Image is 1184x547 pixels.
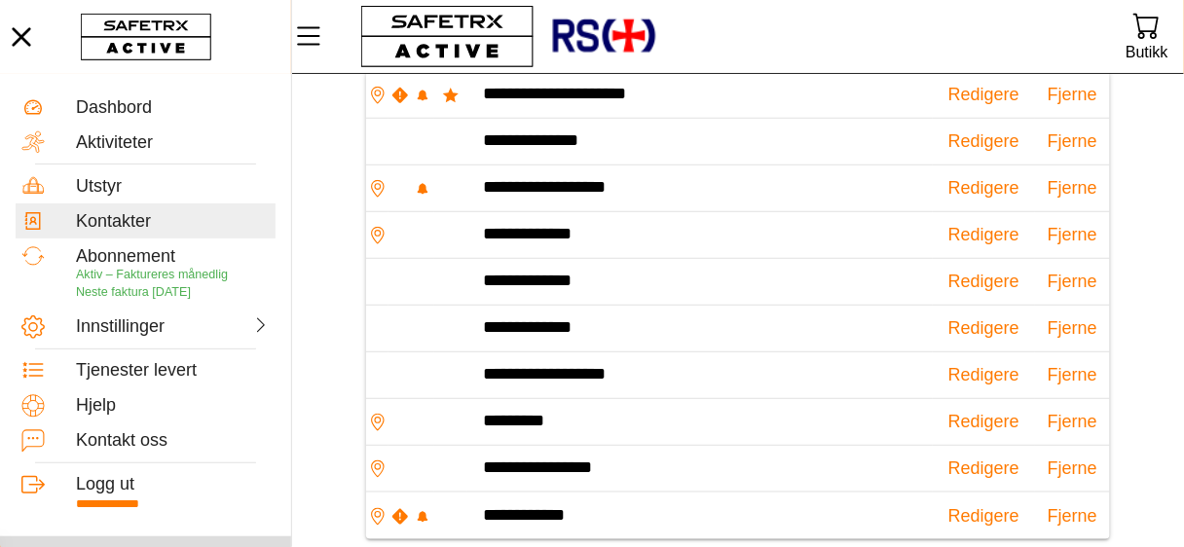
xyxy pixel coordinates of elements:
[550,5,657,68] img: RescueLogo.png
[1048,454,1097,484] button: Fjerne
[414,180,431,198] img: AssistanceShare.svg
[1126,44,1168,60] font: Butikk
[1048,407,1097,437] button: Fjerne
[948,506,1019,526] font: Redigere
[76,285,191,299] font: Neste faktura [DATE]
[1048,178,1097,198] font: Fjerne
[21,394,45,418] img: Help.svg
[948,458,1019,478] font: Redigere
[76,430,167,450] font: Kontakt oss
[76,176,122,196] font: Utstyr
[948,85,1019,104] font: Redigere
[948,80,1019,110] button: Redigere
[76,316,165,336] font: Innstillinger
[1048,458,1097,478] font: Fjerne
[76,97,152,117] font: Dashbord
[948,501,1019,531] button: Redigere
[414,508,431,526] img: AssistanceShare.svg
[76,268,228,281] font: Aktiv – Faktureres månedlig
[1048,412,1097,431] font: Fjerne
[948,131,1019,151] font: Redigere
[948,225,1019,244] font: Redigere
[948,127,1019,157] button: Redigere
[948,454,1019,484] button: Redigere
[414,87,431,104] img: AssistanceShare.svg
[1048,318,1097,338] font: Fjerne
[21,429,45,453] img: ContactUs.svg
[1048,85,1097,104] font: Fjerne
[76,211,151,231] font: Kontakter
[1048,360,1097,390] button: Fjerne
[948,318,1019,338] font: Redigere
[76,132,153,152] font: Aktiviteter
[1048,365,1097,384] font: Fjerne
[1048,131,1097,151] font: Fjerne
[1048,267,1097,297] button: Fjerne
[1048,501,1097,531] button: Fjerne
[948,313,1019,344] button: Redigere
[21,174,45,198] img: Equipment.svg
[21,130,45,154] img: Activities.svg
[1048,173,1097,203] button: Fjerne
[76,474,134,493] font: Logg ut
[1048,127,1097,157] button: Fjerne
[391,508,409,526] img: EmergencyShare.svg
[948,267,1019,297] button: Redigere
[948,173,1019,203] button: Redigere
[76,395,116,415] font: Hjelp
[948,360,1019,390] button: Redigere
[1048,506,1097,526] font: Fjerne
[76,360,197,380] font: Tjenester levert
[21,244,45,268] img: Subscription.svg
[1048,272,1097,291] font: Fjerne
[1048,225,1097,244] font: Fjerne
[948,220,1019,250] button: Redigere
[948,412,1019,431] font: Redigere
[76,246,175,266] font: Abonnement
[1048,220,1097,250] button: Fjerne
[1048,313,1097,344] button: Fjerne
[948,178,1019,198] font: Redigere
[948,272,1019,291] font: Redigere
[948,407,1019,437] button: Redigere
[948,365,1019,384] font: Redigere
[1048,80,1097,110] button: Fjerne
[391,87,409,104] img: EmergencyShare.svg
[292,16,341,56] button: Meny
